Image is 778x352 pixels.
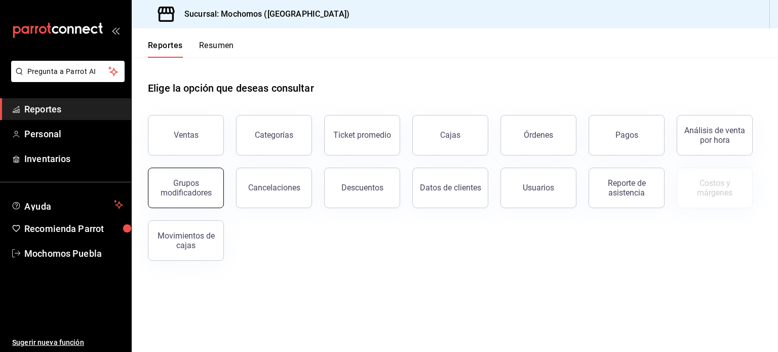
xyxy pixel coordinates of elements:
div: Costos y márgenes [683,178,746,198]
span: Reportes [24,102,123,116]
div: Usuarios [523,183,554,192]
span: Personal [24,127,123,141]
button: Contrata inventarios para ver este reporte [677,168,753,208]
button: Usuarios [500,168,576,208]
button: Reportes [148,41,183,58]
div: Análisis de venta por hora [683,126,746,145]
span: Sugerir nueva función [12,337,123,348]
div: Ventas [174,130,199,140]
span: Mochomos Puebla [24,247,123,260]
button: Órdenes [500,115,576,155]
button: open_drawer_menu [111,26,120,34]
span: Ayuda [24,199,110,211]
a: Pregunta a Parrot AI [7,73,125,84]
button: Ventas [148,115,224,155]
div: Cajas [440,130,460,140]
div: Reporte de asistencia [595,178,658,198]
span: Inventarios [24,152,123,166]
span: Pregunta a Parrot AI [27,66,109,77]
h1: Elige la opción que deseas consultar [148,81,314,96]
button: Análisis de venta por hora [677,115,753,155]
button: Grupos modificadores [148,168,224,208]
div: Grupos modificadores [154,178,217,198]
button: Pagos [589,115,665,155]
h3: Sucursal: Mochomos ([GEOGRAPHIC_DATA]) [176,8,349,20]
button: Cancelaciones [236,168,312,208]
button: Ticket promedio [324,115,400,155]
div: Descuentos [341,183,383,192]
button: Descuentos [324,168,400,208]
div: Movimientos de cajas [154,231,217,250]
span: Recomienda Parrot [24,222,123,236]
div: Datos de clientes [420,183,481,192]
button: Datos de clientes [412,168,488,208]
div: Ticket promedio [333,130,391,140]
div: navigation tabs [148,41,234,58]
button: Pregunta a Parrot AI [11,61,125,82]
div: Cancelaciones [248,183,300,192]
button: Cajas [412,115,488,155]
button: Resumen [199,41,234,58]
button: Movimientos de cajas [148,220,224,261]
div: Categorías [255,130,293,140]
div: Órdenes [524,130,553,140]
div: Pagos [615,130,638,140]
button: Reporte de asistencia [589,168,665,208]
button: Categorías [236,115,312,155]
